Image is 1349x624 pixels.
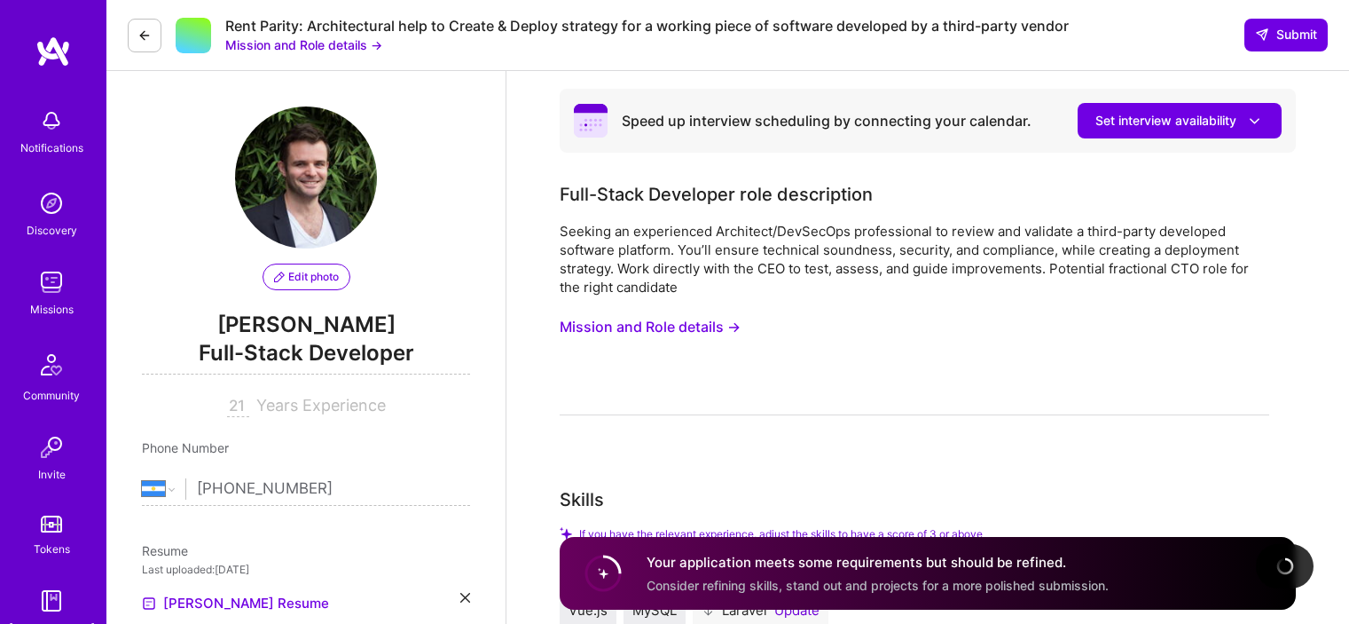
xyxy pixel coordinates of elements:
span: Consider refining skills, stand out and projects for a more polished submission. [647,577,1109,592]
span: Set interview availability [1095,112,1264,130]
button: Submit [1244,19,1328,51]
span: Submit [1255,26,1317,43]
i: icon ArrowBack [702,604,715,618]
i: icon SendLight [1255,28,1269,42]
div: Skills [560,486,604,513]
button: Update [774,604,820,618]
div: Notifications [20,138,83,157]
span: Laravel [722,602,767,619]
span: Resume [142,543,188,558]
img: guide book [34,583,69,619]
span: Edit photo [274,269,339,285]
div: Missions [30,300,74,319]
img: loading [1276,557,1294,575]
i: icon Close [460,593,470,603]
img: Community [30,344,73,386]
span: Vue.js [569,602,608,619]
i: icon PurpleCalendar [574,104,608,138]
div: Speed up interview scheduling by connecting your calendar. [622,112,1031,130]
span: Full-Stack Developer [142,338,470,375]
img: Resume [142,596,156,611]
div: Full-Stack Developer role description [560,181,873,208]
h4: Your application meets some requirements but should be refined. [647,553,1109,572]
img: bell [34,103,69,138]
input: +1 (000) 000-0000 [197,463,470,515]
div: Last uploaded: [DATE] [142,560,470,579]
i: Check [560,527,572,540]
button: Mission and Role details → [560,311,741,344]
button: Set interview availability [1078,103,1282,138]
button: Edit photo [263,264,350,290]
button: Mission and Role details → [225,36,382,54]
i: icon PencilPurple [274,272,285,282]
i: icon DownArrowWhite [1245,112,1264,130]
div: Rent Parity: Architectural help to Create & Deploy strategy for a working piece of software devel... [225,17,1069,36]
span: [PERSON_NAME] [142,312,470,338]
a: [PERSON_NAME] Resume [142,593,329,614]
img: tokens [41,516,62,533]
img: User Avatar [235,107,377,249]
img: logo [35,36,71,67]
div: Discovery [27,221,77,240]
div: Seeking an experienced Architect/DevSecOps professional to review and validate a third-party deve... [560,222,1269,296]
input: XX [227,396,249,417]
div: Community [23,386,80,405]
i: icon LeftArrowDark [137,28,152,43]
img: Invite [34,430,69,465]
span: If you have the relevant experience, adjust the skills to have a score of 3 or above [579,527,983,541]
div: Invite [38,465,66,484]
span: MySQL [632,602,677,619]
div: Tokens [34,540,70,558]
img: teamwork [34,265,69,300]
span: Phone Number [142,440,229,455]
span: Years Experience [256,396,386,415]
img: discovery [34,186,69,221]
